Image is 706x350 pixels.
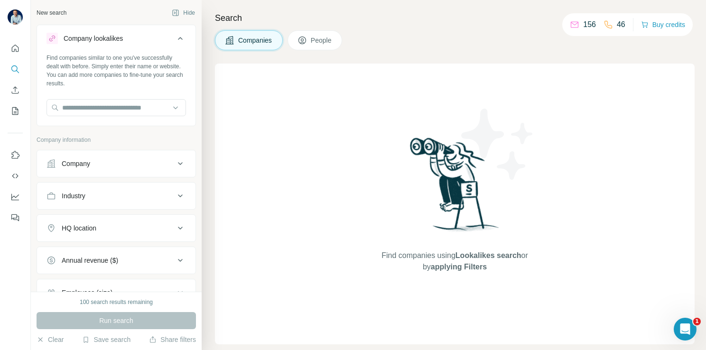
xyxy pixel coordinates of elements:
[62,159,90,168] div: Company
[8,167,23,184] button: Use Surfe API
[80,298,153,306] div: 100 search results remaining
[8,102,23,120] button: My lists
[82,335,130,344] button: Save search
[8,9,23,25] img: Avatar
[379,250,530,273] span: Find companies using or by
[8,188,23,205] button: Dashboard
[641,18,685,31] button: Buy credits
[8,147,23,164] button: Use Surfe on LinkedIn
[165,6,202,20] button: Hide
[46,54,186,88] div: Find companies similar to one you've successfully dealt with before. Simply enter their name or w...
[406,135,504,241] img: Surfe Illustration - Woman searching with binoculars
[455,101,540,187] img: Surfe Illustration - Stars
[64,34,123,43] div: Company lookalikes
[62,223,96,233] div: HQ location
[8,61,23,78] button: Search
[37,152,195,175] button: Company
[37,184,195,207] button: Industry
[455,251,521,259] span: Lookalikes search
[238,36,273,45] span: Companies
[37,335,64,344] button: Clear
[62,288,112,297] div: Employees (size)
[37,9,66,17] div: New search
[37,217,195,239] button: HQ location
[149,335,196,344] button: Share filters
[693,318,701,325] span: 1
[37,27,195,54] button: Company lookalikes
[311,36,333,45] span: People
[62,256,118,265] div: Annual revenue ($)
[8,82,23,99] button: Enrich CSV
[617,19,625,30] p: 46
[37,249,195,272] button: Annual revenue ($)
[583,19,596,30] p: 156
[674,318,697,341] iframe: Intercom live chat
[37,136,196,144] p: Company information
[8,40,23,57] button: Quick start
[215,11,695,25] h4: Search
[8,209,23,226] button: Feedback
[431,263,487,271] span: applying Filters
[62,191,85,201] div: Industry
[37,281,195,304] button: Employees (size)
